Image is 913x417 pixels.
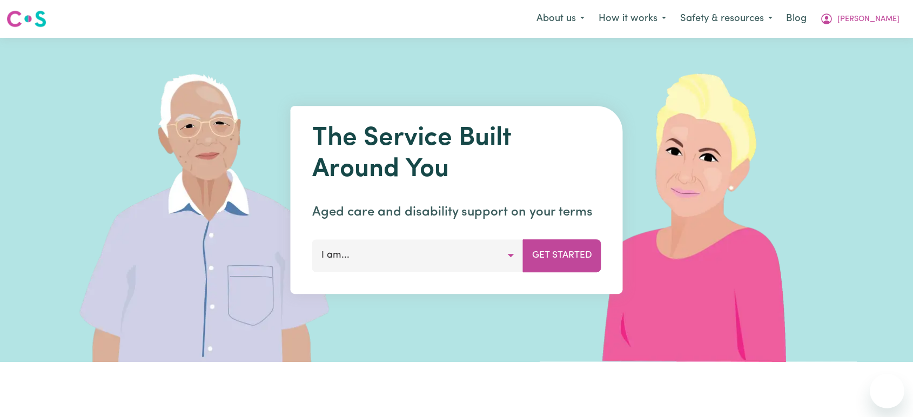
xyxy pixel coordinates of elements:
[870,374,904,408] iframe: Button to launch messaging window
[523,239,601,272] button: Get Started
[592,8,673,30] button: How it works
[6,9,46,29] img: Careseekers logo
[837,14,899,25] span: [PERSON_NAME]
[813,8,907,30] button: My Account
[6,6,46,31] a: Careseekers logo
[312,239,523,272] button: I am...
[673,8,780,30] button: Safety & resources
[529,8,592,30] button: About us
[312,123,601,185] h1: The Service Built Around You
[780,7,813,31] a: Blog
[312,203,601,222] p: Aged care and disability support on your terms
